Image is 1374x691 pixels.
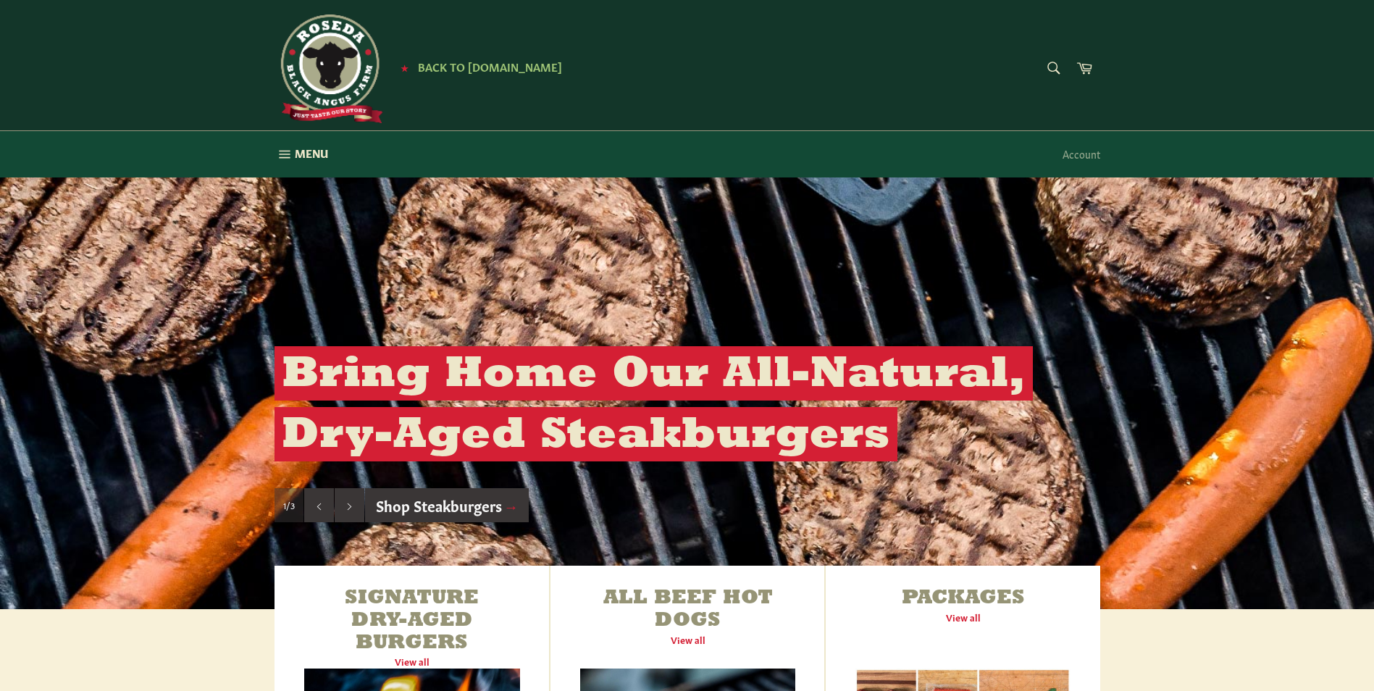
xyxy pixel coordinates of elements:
span: 1/3 [283,499,295,511]
a: Shop Steakburgers [365,488,529,523]
a: ★ Back to [DOMAIN_NAME] [393,62,562,73]
span: → [504,495,519,515]
button: Next slide [335,488,364,523]
span: Back to [DOMAIN_NAME] [418,59,562,74]
div: Slide 1, current [275,488,303,523]
button: Menu [260,131,343,177]
h2: Bring Home Our All-Natural, Dry-Aged Steakburgers [275,346,1033,461]
button: Previous slide [304,488,334,523]
span: ★ [401,62,409,73]
span: Menu [295,146,328,161]
img: Roseda Beef [275,14,383,123]
a: Account [1055,133,1107,175]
